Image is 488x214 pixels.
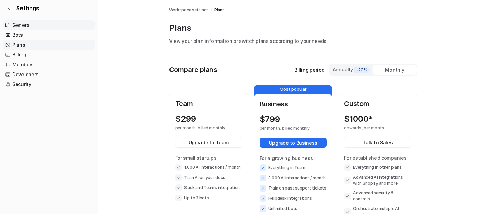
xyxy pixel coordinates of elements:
a: Plans [214,7,225,13]
button: Talk to Sales [344,137,411,147]
li: 3,000 AI interactions / month [260,175,327,181]
button: Upgrade to Team [175,137,242,147]
li: Advanced security & controls [344,190,411,202]
li: Train AI on your docs [175,174,242,181]
p: For small startups [175,154,242,161]
li: 1,000 AI interactions / month [175,164,242,171]
p: per month, billed monthly [260,126,315,131]
p: $ 1000* [344,114,373,124]
p: For a growing business [260,154,327,162]
a: Workspace settings [169,7,209,13]
li: Train on past support tickets [260,185,327,192]
p: Plans [169,22,417,33]
p: Most popular [254,85,332,94]
li: Slack and Teams integration [175,184,242,191]
li: Everything in Team [260,164,327,171]
li: Advanced AI integrations with Shopify and more [344,174,411,186]
p: View your plan information or switch plans according to your needs [169,37,417,45]
p: For established companies [344,154,411,161]
li: Helpdesk integrations [260,195,327,202]
li: Everything in other plans [344,164,411,171]
a: Security [3,80,95,89]
li: Unlimited bots [260,205,327,212]
a: General [3,20,95,30]
span: Settings [16,4,39,12]
span: / [211,7,212,13]
a: Members [3,60,95,69]
a: Bots [3,30,95,40]
div: Annually [332,66,370,73]
button: Upgrade to Business [260,138,327,148]
p: Team [175,99,242,109]
p: Billing period [294,66,324,73]
a: Plans [3,40,95,50]
p: Custom [344,99,411,109]
p: $ 799 [260,115,280,124]
p: Business [260,99,327,109]
a: Billing [3,50,95,60]
div: Monthly [373,65,417,75]
span: -20% [354,67,370,73]
li: Up to 3 bots [175,195,242,201]
p: per month, billed monthly [175,125,230,131]
a: Developers [3,70,95,79]
p: Compare plans [169,65,217,75]
p: onwards, per month [344,125,399,131]
p: $ 299 [175,114,196,124]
